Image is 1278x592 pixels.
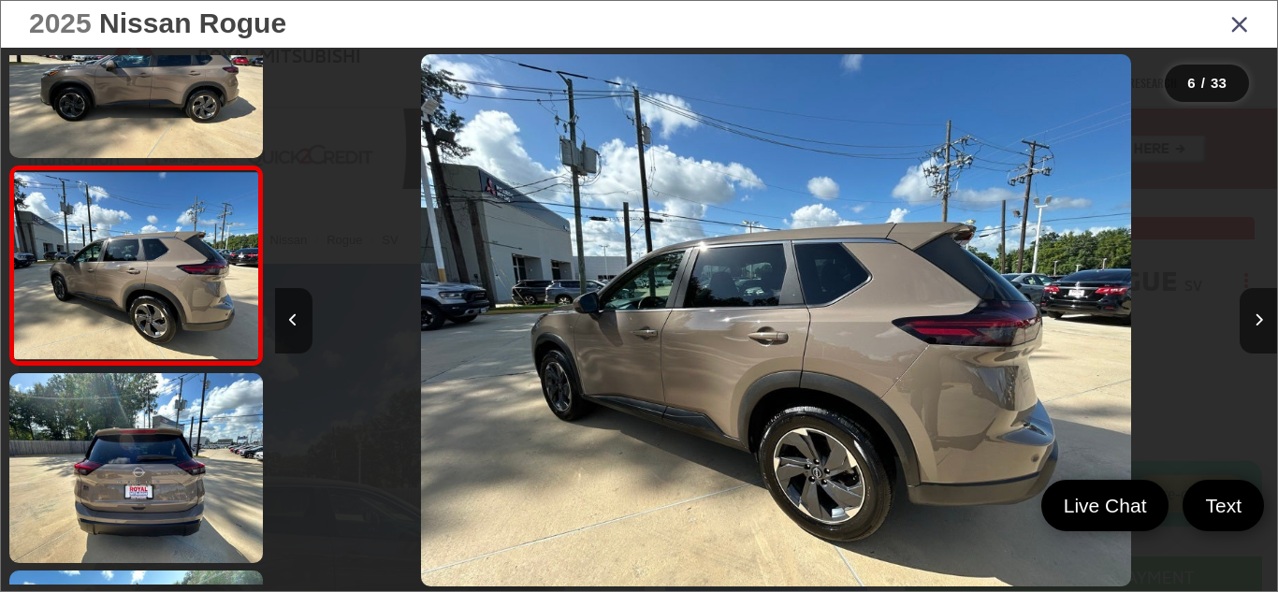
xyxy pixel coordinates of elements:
img: 2025 Nissan Rogue SV [421,54,1132,587]
button: Previous image [275,288,312,354]
span: Nissan Rogue [99,7,286,38]
span: Live Chat [1054,493,1156,518]
img: 2025 Nissan Rogue SV [7,371,265,565]
span: Text [1196,493,1251,518]
span: / [1199,77,1207,90]
div: 2025 Nissan Rogue SV 5 [275,54,1277,587]
button: Next image [1240,288,1277,354]
a: Text [1183,480,1264,531]
img: 2025 Nissan Rogue SV [11,172,260,359]
span: 33 [1211,75,1227,91]
span: 6 [1187,75,1195,91]
a: Live Chat [1041,480,1169,531]
span: 2025 [29,7,92,38]
i: Close gallery [1230,11,1249,36]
